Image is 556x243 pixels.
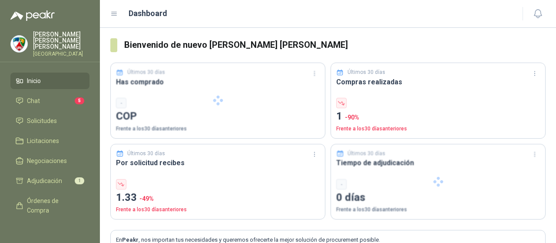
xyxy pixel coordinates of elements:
[10,193,89,219] a: Órdenes de Compra
[10,10,55,21] img: Logo peakr
[10,93,89,109] a: Chat5
[33,51,89,57] p: [GEOGRAPHIC_DATA]
[124,38,546,52] h3: Bienvenido de nuevo [PERSON_NAME] [PERSON_NAME]
[116,206,320,214] p: Frente a los 30 días anteriores
[122,236,139,243] b: Peakr
[27,196,81,215] span: Órdenes de Compra
[11,36,27,52] img: Company Logo
[10,173,89,189] a: Adjudicación1
[10,133,89,149] a: Licitaciones
[27,76,41,86] span: Inicio
[127,150,165,158] p: Últimos 30 días
[10,153,89,169] a: Negociaciones
[336,77,540,87] h3: Compras realizadas
[75,177,84,184] span: 1
[27,116,57,126] span: Solicitudes
[27,156,67,166] span: Negociaciones
[75,97,84,104] span: 5
[345,114,359,121] span: -90 %
[27,136,59,146] span: Licitaciones
[347,68,385,77] p: Últimos 30 días
[336,108,540,125] p: 1
[27,176,62,186] span: Adjudicación
[129,7,167,20] h1: Dashboard
[33,31,89,50] p: [PERSON_NAME] [PERSON_NAME] [PERSON_NAME]
[336,125,540,133] p: Frente a los 30 días anteriores
[116,190,320,206] p: 1.33
[139,195,154,202] span: -49 %
[10,73,89,89] a: Inicio
[10,113,89,129] a: Solicitudes
[27,96,40,106] span: Chat
[116,157,320,168] h3: Por solicitud recibes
